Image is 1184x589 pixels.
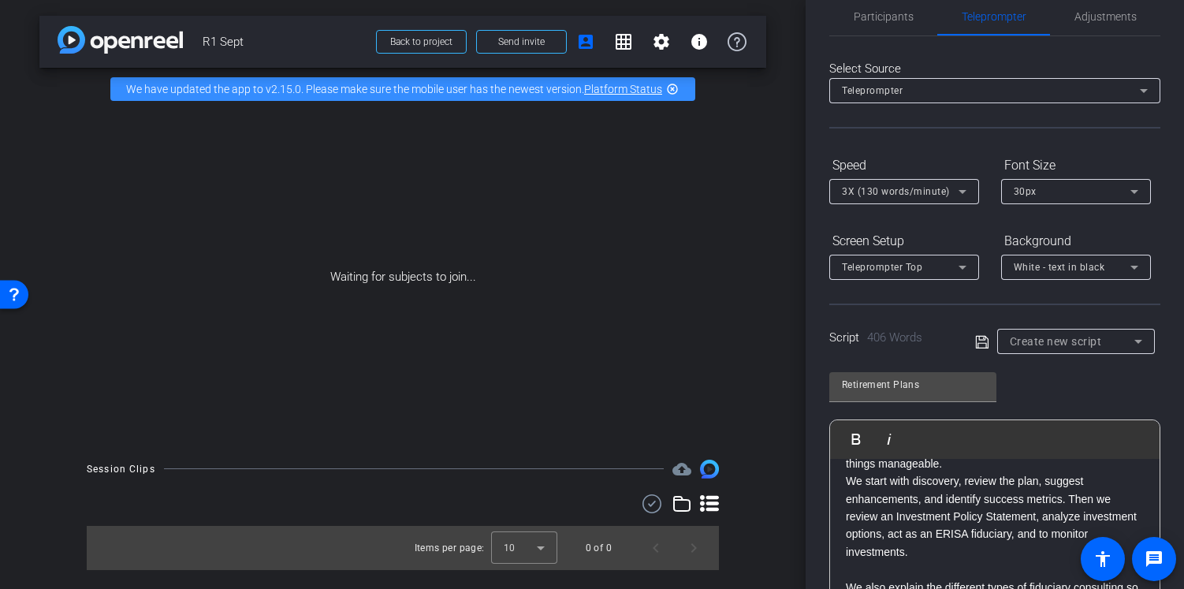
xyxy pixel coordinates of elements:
span: Create new script [1010,335,1102,348]
mat-icon: message [1145,550,1164,568]
mat-icon: cloud_upload [672,460,691,479]
button: Next page [675,529,713,567]
span: White - text in black [1014,262,1105,273]
button: Italic (⌘I) [874,423,904,455]
span: R1 Sept [203,26,367,58]
button: Send invite [476,30,567,54]
span: Teleprompter Top [842,262,922,273]
mat-icon: highlight_off [666,83,679,95]
mat-icon: account_box [576,32,595,51]
div: Items per page: [415,540,485,556]
p: We start with discovery, review the plan, suggest enhancements, and identify success metrics. The... [846,472,1144,561]
mat-icon: grid_on [614,32,633,51]
span: Back to project [390,36,452,47]
span: Teleprompter [962,11,1026,22]
button: Bold (⌘B) [841,423,871,455]
div: Script [829,329,953,347]
img: app-logo [58,26,183,54]
span: 30px [1014,186,1037,197]
span: 3X (130 words/minute) [842,186,950,197]
div: Session Clips [87,461,155,477]
div: Speed [829,152,979,179]
img: Session clips [700,460,719,479]
mat-icon: settings [652,32,671,51]
mat-icon: accessibility [1093,550,1112,568]
span: Participants [854,11,914,22]
button: Back to project [376,30,467,54]
div: Screen Setup [829,228,979,255]
span: Destinations for your clips [672,460,691,479]
span: Adjustments [1074,11,1137,22]
div: Font Size [1001,152,1151,179]
div: 0 of 0 [586,540,612,556]
div: Waiting for subjects to join... [39,110,766,444]
span: Send invite [498,35,545,48]
a: Platform Status [584,83,662,95]
div: We have updated the app to v2.15.0. Please make sure the mobile user has the newest version. [110,77,695,101]
button: Previous page [637,529,675,567]
div: Select Source [829,60,1160,78]
input: Title [842,375,984,394]
div: Background [1001,228,1151,255]
span: 406 Words [867,330,922,345]
span: Teleprompter [842,85,903,96]
mat-icon: info [690,32,709,51]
